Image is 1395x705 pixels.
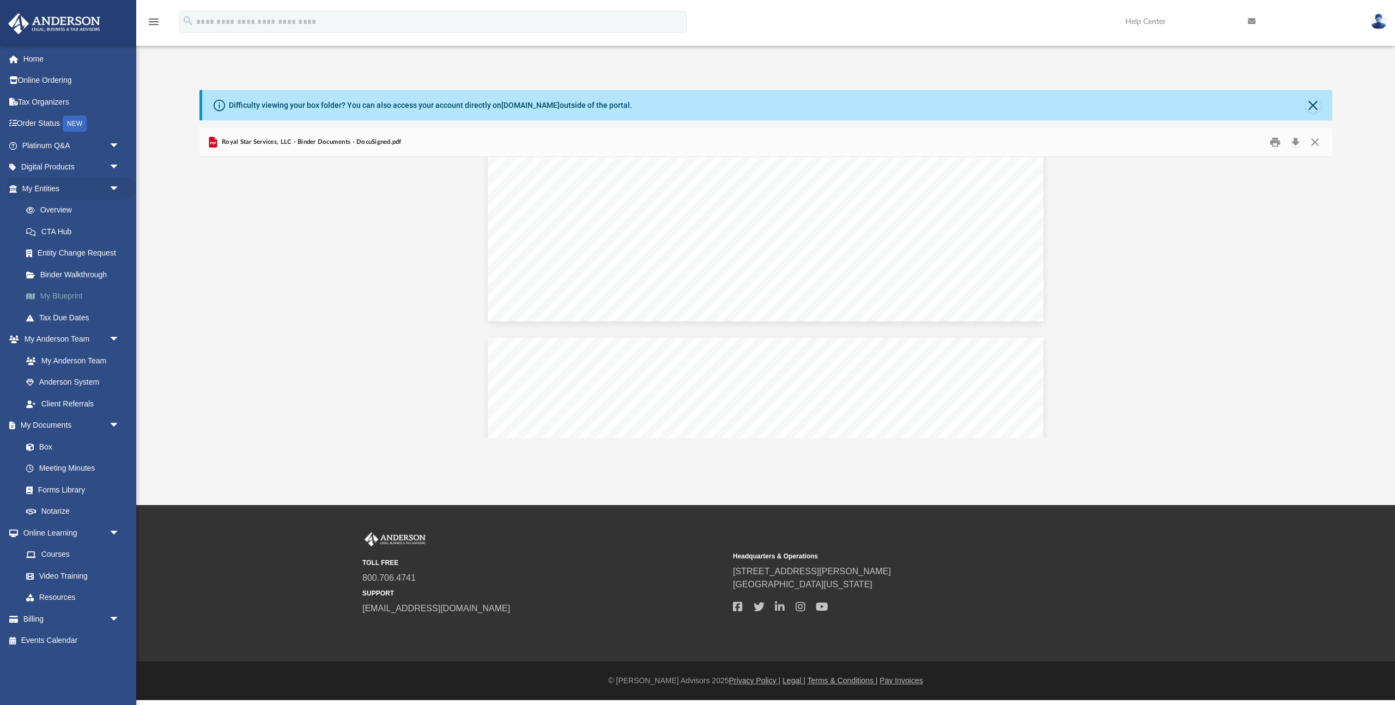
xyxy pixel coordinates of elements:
a: My Documentsarrow_drop_down [8,415,131,436]
span: arrow_drop_down [109,415,131,437]
a: Courses [15,544,131,566]
button: Close [1306,98,1321,113]
div: © [PERSON_NAME] Advisors 2025 [136,675,1395,686]
a: Digital Productsarrow_drop_down [8,156,136,178]
a: Billingarrow_drop_down [8,608,136,630]
a: Meeting Minutes [15,458,131,479]
span: DocuSign Envelope ID: E2EA24B3-2003-41B1-97A0-AA417A3586A6 [503,348,727,355]
span: Agreement of [596,267,651,277]
span: arrow_drop_down [109,178,131,200]
span: arrow_drop_down [109,135,131,157]
span: by law. [569,175,602,186]
a: Home [8,48,136,70]
span: To enter into, execute, amend, supplement, acknowledge and deliver any and all contracts, [569,417,978,428]
span: erson [715,150,739,161]
a: Tax Due Dates [15,307,136,329]
img: Anderson Advisors Platinum Portal [362,532,428,546]
small: SUPPORT [362,588,725,598]
a: Pay Invoices [880,676,923,685]
span: Royal Star Services, LLC - Binder Documents - DocuSigned.pdf [220,137,402,147]
span: To enter into agreements with any and all persons with respect to financing and operating of [569,193,978,204]
a: Legal | [783,676,805,685]
span: Manager [838,162,877,173]
a: [STREET_ADDRESS][PERSON_NAME] [733,567,891,576]
a: Client Referrals [15,393,131,415]
a: Online Ordering [8,70,136,92]
a: Tax Organizers [8,91,136,113]
a: Online Learningarrow_drop_down [8,522,131,544]
button: Close [1305,134,1325,151]
span: agreements and other instruments as the Manager shall determine to be appropriate in [569,430,978,441]
span: To buy, develop, subdivide, construct, repair, alter, remodel, demolish release, convey, assign [569,223,978,234]
a: Order StatusNEW [8,113,136,135]
i: search [182,15,194,27]
a: Platinum Q&Aarrow_drop_down [8,135,136,156]
a: My Anderson Teamarrow_drop_down [8,329,131,350]
span: arrow_drop_down [109,522,131,544]
a: Entity Change Request [15,242,136,264]
a: Events Calendar [8,630,136,652]
a: Terms & Conditions | [808,676,878,685]
a: Anderson System [15,372,131,393]
span: Operating [553,267,593,277]
span: p [710,150,716,161]
a: Notarize [15,501,131,522]
div: Preview [199,128,1332,438]
a: Forms Library [15,479,125,501]
span: on any terms, time periods, interest rates, and for such [742,150,978,161]
button: Print [1264,134,1286,151]
a: [EMAIL_ADDRESS][DOMAIN_NAME] [362,604,510,613]
span: and sell any interests in real property including execute contracts for the same, or leases; and [569,236,974,247]
div: File preview [199,157,1332,438]
a: 800.706.4741 [362,573,416,582]
div: NEW [63,116,87,132]
span: security or collateral deemed appropriate or necessary by the [569,162,835,173]
a: [DOMAIN_NAME] [501,101,560,110]
span: arrow_drop_down [109,608,131,630]
div: Document Viewer [199,157,1332,438]
span: Royal Star Services, LLC [653,267,756,277]
a: My Blueprint [15,285,136,307]
a: My Entitiesarrow_drop_down [8,178,136,199]
a: Binder Walkthrough [15,264,136,285]
span: of [583,278,591,288]
span: To [569,150,581,161]
span: the Company’s business upon such terms as the Manager deems appropriate; [569,205,905,216]
button: Download [1286,134,1306,151]
span: arrow_drop_down [109,156,131,179]
a: Box [15,436,125,458]
span: 45 [593,278,603,288]
span: 6 [575,278,580,288]
i: menu [147,15,160,28]
small: TOLL FREE [362,558,725,568]
img: Anderson Advisors Platinum Portal [5,13,104,34]
span: to the extent permitted [880,162,978,173]
img: User Pic [1370,14,1387,29]
a: Resources [15,587,131,609]
a: CTA Hub [15,221,136,242]
a: Overview [15,199,136,221]
span: arrow_drop_down [109,329,131,351]
span: Page [553,278,573,288]
div: Difficulty viewing your box folder? You can also access your account directly on outside of the p... [229,100,632,111]
a: Privacy Policy | [729,676,781,685]
a: menu [147,21,160,28]
span: lend Company funds to any [584,150,705,161]
a: My Anderson Team [15,350,125,372]
small: Headquarters & Operations [733,551,1096,561]
a: Video Training [15,565,125,587]
a: [GEOGRAPHIC_DATA][US_STATE] [733,580,872,589]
